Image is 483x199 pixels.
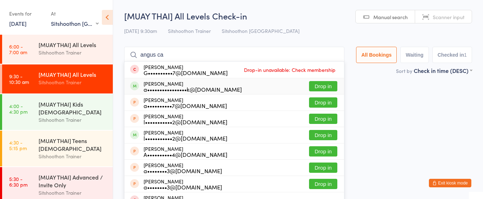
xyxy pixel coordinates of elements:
div: [MUAY THAI] Teens [DEMOGRAPHIC_DATA] [39,137,107,152]
button: Drop in [309,81,337,91]
div: Sitshoothon [GEOGRAPHIC_DATA] [51,19,99,27]
a: [DATE] [9,19,27,27]
div: l•••••••••••2@[DOMAIN_NAME] [144,119,227,125]
div: 1 [464,52,467,58]
div: a••••••••••••••••k@[DOMAIN_NAME] [144,86,242,92]
input: Search [124,47,344,63]
div: [PERSON_NAME] [144,64,228,75]
div: [PERSON_NAME] [144,97,227,108]
button: Drop in [309,130,337,140]
a: 4:00 -4:30 pm[MUAY THAI] Kids [DEMOGRAPHIC_DATA]Sitshoothon Trainer [2,94,113,130]
button: Drop in [309,179,337,189]
button: Drop in [309,163,337,173]
time: 6:00 - 7:00 am [9,44,27,55]
span: [DATE] 9:30am [124,27,157,34]
h2: [MUAY THAI] All Levels Check-in [124,10,472,22]
div: [MUAY THAI] Advanced / Invite Only [39,173,107,189]
button: Drop in [309,114,337,124]
div: A••••••••••4@[DOMAIN_NAME] [144,152,227,157]
a: 9:30 -10:30 am[MUAY THAI] All LevelsSitshoothon Trainer [2,64,113,93]
div: [MUAY THAI] All Levels [39,70,107,78]
div: [PERSON_NAME] [144,113,227,125]
a: 4:30 -5:15 pm[MUAY THAI] Teens [DEMOGRAPHIC_DATA]Sitshoothon Trainer [2,131,113,166]
label: Sort by [396,67,412,74]
time: 5:30 - 6:30 pm [9,176,28,187]
button: Drop in [309,97,337,108]
span: Sitshoothon Trainer [168,27,211,34]
div: Sitshoothon Trainer [39,78,107,86]
div: Sitshoothon Trainer [39,116,107,124]
button: Drop in [309,146,337,157]
div: [PERSON_NAME] [144,130,227,141]
span: Scanner input [433,13,465,21]
button: Waiting [400,47,429,63]
div: At [51,8,99,19]
time: 9:30 - 10:30 am [9,73,29,85]
div: [MUAY THAI] Kids [DEMOGRAPHIC_DATA] [39,100,107,116]
div: Sitshoothon Trainer [39,152,107,160]
button: Exit kiosk mode [429,179,471,187]
div: Sitshoothon Trainer [39,49,107,57]
span: Manual search [373,13,408,21]
div: [PERSON_NAME] [144,162,222,174]
time: 4:00 - 4:30 pm [9,103,28,114]
div: G••••••••••7@[DOMAIN_NAME] [144,70,228,75]
div: a••••••••3@[DOMAIN_NAME] [144,184,222,190]
a: 6:00 -7:00 am[MUAY THAI] All LevelsSitshoothon Trainer [2,35,113,64]
div: a••••••••3@[DOMAIN_NAME] [144,168,222,174]
div: [PERSON_NAME] [144,146,227,157]
span: Drop-in unavailable: Check membership [242,64,337,75]
span: Sitshoothon [GEOGRAPHIC_DATA] [222,27,299,34]
div: [PERSON_NAME] [144,178,222,190]
div: [MUAY THAI] All Levels [39,41,107,49]
div: [PERSON_NAME] [144,81,242,92]
button: All Bookings [356,47,397,63]
div: Sitshoothon Trainer [39,189,107,197]
div: Events for [9,8,44,19]
button: Checked in1 [432,47,472,63]
div: Check in time (DESC) [414,67,472,74]
div: a••••••••••7@[DOMAIN_NAME] [144,103,227,108]
time: 4:30 - 5:15 pm [9,140,27,151]
div: l•••••••••••2@[DOMAIN_NAME] [144,135,227,141]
